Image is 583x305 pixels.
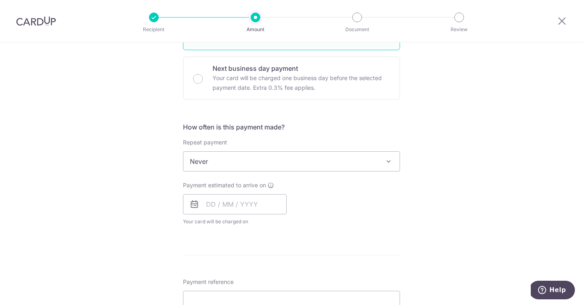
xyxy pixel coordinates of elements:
label: Repeat payment [183,138,227,146]
iframe: Opens a widget where you can find more information [531,281,575,301]
span: Payment estimated to arrive on [183,181,266,189]
span: Payment reference [183,278,234,286]
p: Document [327,25,387,34]
span: Your card will be charged on [183,218,287,226]
input: DD / MM / YYYY [183,194,287,214]
img: CardUp [16,16,56,26]
p: Amount [226,25,285,34]
p: Your card will be charged one business day before the selected payment date. Extra 0.3% fee applies. [213,73,390,93]
p: Recipient [124,25,184,34]
h5: How often is this payment made? [183,122,400,132]
span: Never [183,151,400,172]
p: Next business day payment [213,64,390,73]
span: Never [183,152,400,171]
p: Review [429,25,489,34]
